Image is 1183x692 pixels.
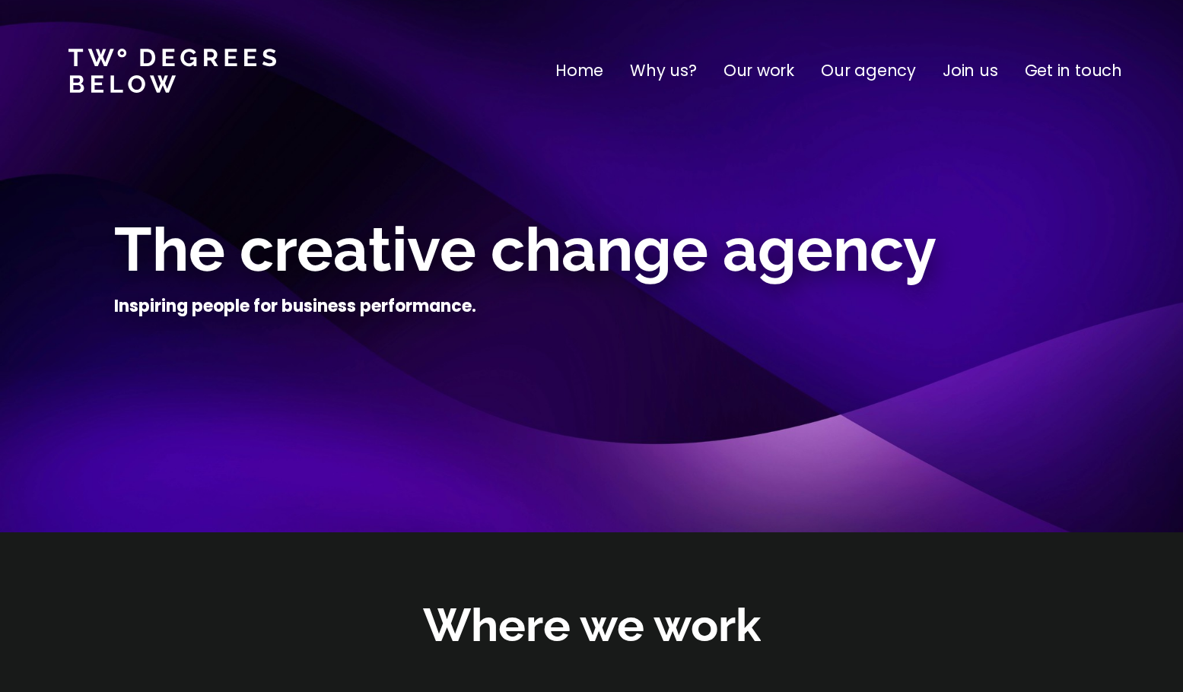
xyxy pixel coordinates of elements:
[423,595,761,656] h2: Where we work
[1025,59,1122,83] a: Get in touch
[943,59,998,83] a: Join us
[555,59,603,83] a: Home
[114,295,476,318] h4: Inspiring people for business performance.
[114,214,937,285] span: The creative change agency
[821,59,916,83] a: Our agency
[723,59,794,83] a: Our work
[630,59,697,83] a: Why us?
